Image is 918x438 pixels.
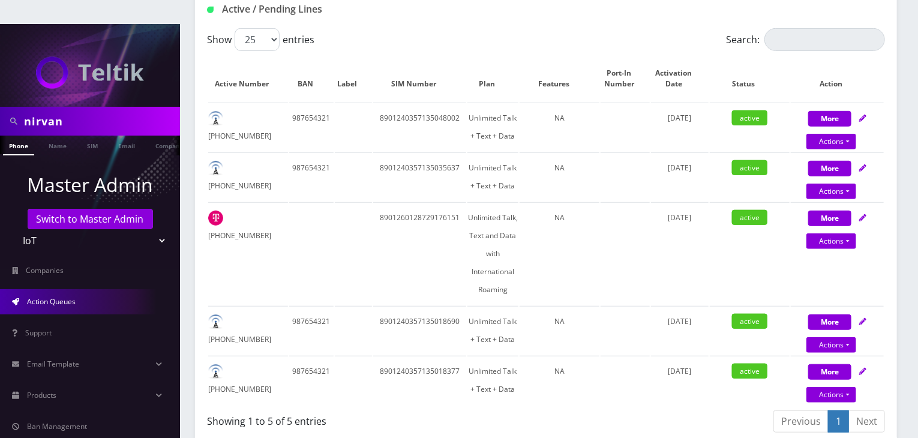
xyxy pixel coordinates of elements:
img: IoT [36,56,144,89]
button: More [808,111,851,127]
a: Actions [806,184,856,199]
td: Unlimited Talk, Text and Data with International Roaming [467,202,518,305]
td: [PHONE_NUMBER] [208,306,288,355]
td: Unlimited Talk + Text + Data [467,103,518,151]
td: NA [520,356,599,404]
a: Name [43,136,73,154]
span: active [732,210,767,225]
button: More [808,211,851,226]
td: [PHONE_NUMBER] [208,152,288,201]
td: [PHONE_NUMBER] [208,103,288,151]
img: default.png [208,364,223,379]
span: active [732,364,767,379]
td: 8901240357135035637 [373,152,466,201]
a: 1 [828,410,849,433]
select: Showentries [235,28,280,51]
img: default.png [208,314,223,329]
a: Email [112,136,141,154]
th: Port-In Number: activate to sort column ascending [601,56,650,101]
td: NA [520,152,599,201]
a: Actions [806,233,856,249]
td: Unlimited Talk + Text + Data [467,356,518,404]
th: Plan: activate to sort column ascending [467,56,518,101]
img: default.png [208,161,223,176]
input: Search in Company [24,110,177,133]
td: Unlimited Talk + Text + Data [467,306,518,355]
span: Companies [26,265,64,275]
span: Support [25,328,52,338]
label: Search: [726,28,885,51]
span: active [732,314,767,329]
span: Products [27,390,56,400]
span: [DATE] [668,316,691,326]
th: Action: activate to sort column ascending [791,56,884,101]
td: [PHONE_NUMBER] [208,202,288,305]
a: Actions [806,337,856,353]
span: Email Template [27,359,79,369]
td: 987654321 [289,306,334,355]
th: BAN: activate to sort column ascending [289,56,334,101]
span: active [732,160,767,175]
td: [PHONE_NUMBER] [208,356,288,404]
a: Switch to Master Admin [28,209,153,229]
span: Action Queues [27,296,76,307]
th: Features: activate to sort column ascending [520,56,599,101]
span: Ban Management [27,421,87,431]
button: More [808,314,851,330]
td: NA [520,202,599,305]
td: 987654321 [289,152,334,201]
a: SIM [81,136,104,154]
button: More [808,364,851,380]
span: [DATE] [668,366,691,376]
td: 8901260128729176151 [373,202,466,305]
a: Actions [806,387,856,403]
h1: Active / Pending Lines [207,4,421,15]
td: Unlimited Talk + Text + Data [467,152,518,201]
td: 987654321 [289,103,334,151]
th: Status: activate to sort column ascending [710,56,790,101]
a: Previous [773,410,829,433]
td: NA [520,306,599,355]
a: Actions [806,134,856,149]
th: SIM Number: activate to sort column ascending [373,56,466,101]
a: Phone [3,136,34,155]
th: Active Number: activate to sort column ascending [208,56,288,101]
div: Showing 1 to 5 of 5 entries [207,409,537,428]
span: [DATE] [668,163,691,173]
th: Label: activate to sort column ascending [335,56,372,101]
img: t_img.png [208,211,223,226]
td: 987654321 [289,356,334,404]
img: Active / Pending Lines [207,7,214,13]
img: default.png [208,111,223,126]
td: NA [520,103,599,151]
button: More [808,161,851,176]
a: Next [848,410,885,433]
span: [DATE] [668,113,691,123]
span: active [732,110,767,125]
a: Company [149,136,190,154]
label: Show entries [207,28,314,51]
th: Activation Date: activate to sort column ascending [651,56,709,101]
input: Search: [764,28,885,51]
span: [DATE] [668,212,691,223]
td: 8901240357135018690 [373,306,466,355]
td: 8901240357135048002 [373,103,466,151]
td: 8901240357135018377 [373,356,466,404]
